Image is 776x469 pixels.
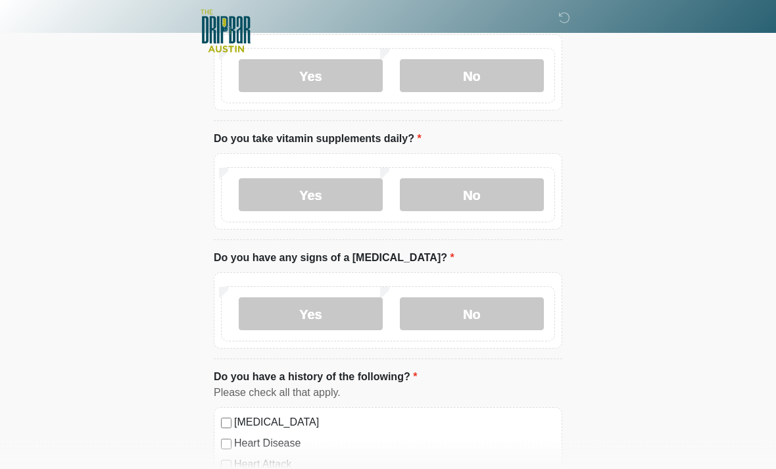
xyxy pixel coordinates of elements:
label: Yes [239,179,383,212]
label: Do you have a history of the following? [214,370,417,385]
label: Yes [239,298,383,331]
label: Yes [239,60,383,93]
label: Heart Disease [234,436,555,452]
label: No [400,60,544,93]
label: No [400,179,544,212]
label: No [400,298,544,331]
label: Do you take vitamin supplements daily? [214,132,422,147]
img: The DRIPBaR - Austin The Domain Logo [201,10,251,53]
div: Please check all that apply. [214,385,562,401]
label: Do you have any signs of a [MEDICAL_DATA]? [214,251,454,266]
input: Heart Disease [221,439,231,450]
input: [MEDICAL_DATA] [221,418,231,429]
label: [MEDICAL_DATA] [234,415,555,431]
